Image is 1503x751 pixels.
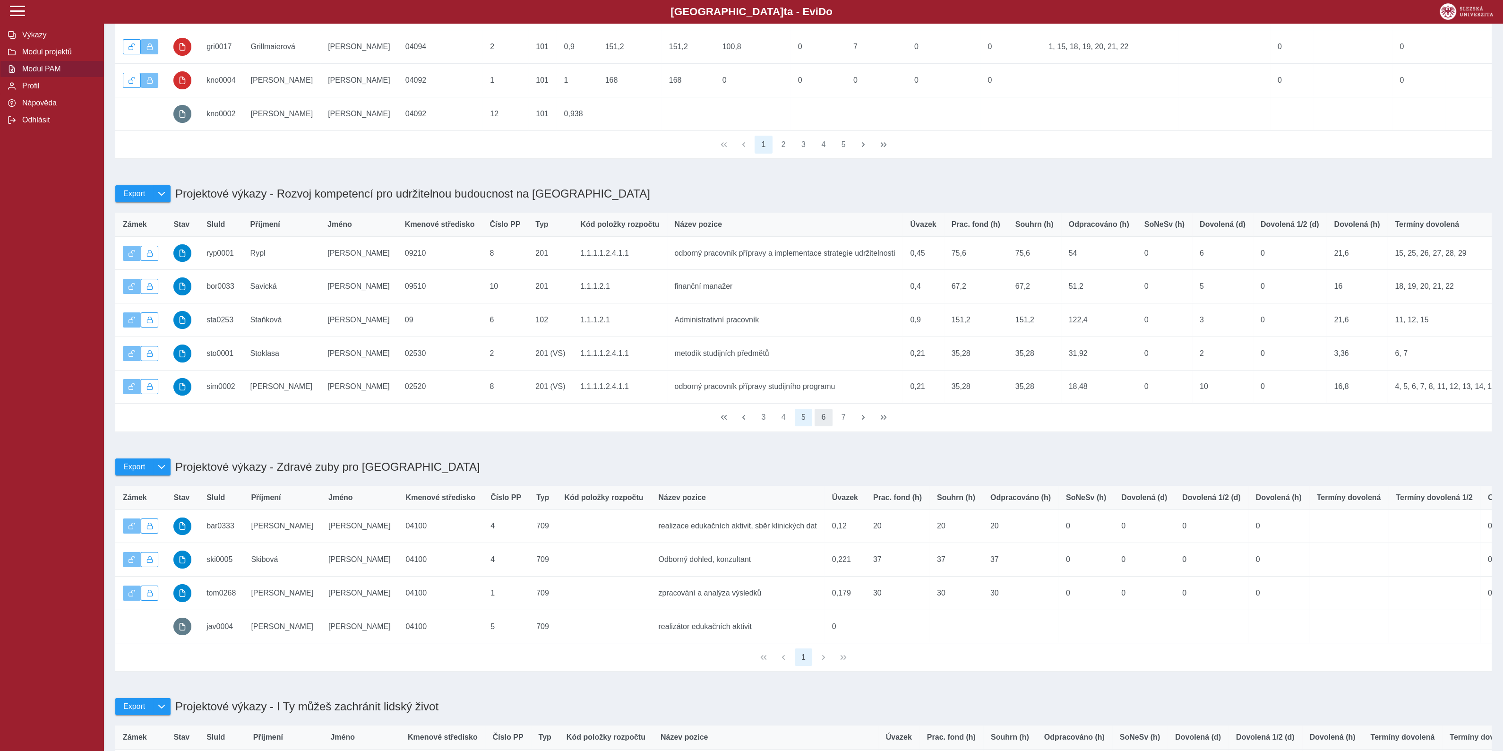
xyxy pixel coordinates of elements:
[1114,576,1175,610] td: 0
[1326,370,1387,404] td: 16,8
[1326,303,1387,337] td: 21,6
[398,543,483,577] td: 04100
[1248,509,1309,543] td: 0
[141,73,159,88] button: Výkaz uzamčen.
[123,518,141,534] button: Výkaz je odemčen.
[123,246,141,261] button: Výkaz je odemčen.
[832,493,858,502] span: Úvazek
[1137,337,1192,370] td: 0
[173,584,191,602] button: schváleno
[667,337,903,370] td: metodik studijních předmětů
[1137,303,1192,337] td: 0
[902,370,944,404] td: 0,21
[661,733,708,742] span: Název pozice
[990,493,1051,502] span: Odpracováno (h)
[397,236,482,270] td: 09210
[482,236,528,270] td: 8
[327,220,352,229] span: Jméno
[19,31,96,39] span: Výkazy
[795,648,813,666] button: 1
[1175,543,1248,577] td: 0
[1066,493,1106,502] span: SoNeSv (h)
[199,576,243,610] td: tom0268
[490,493,521,502] span: Číslo PP
[173,244,191,262] button: schváleno
[825,610,866,643] td: 0
[556,64,597,97] td: 1
[123,379,141,394] button: Výkaz je odemčen.
[123,220,147,229] span: Zámek
[173,38,191,56] button: uzamčeno
[173,105,191,123] button: prázdný
[1137,236,1192,270] td: 0
[902,236,944,270] td: 0,45
[866,543,929,577] td: 37
[573,370,667,404] td: 1.1.1.1.2.4.1.1
[1137,370,1192,404] td: 0
[173,220,189,229] span: Stav
[123,493,147,502] span: Zámek
[991,733,1029,742] span: Souhrn (h)
[1248,543,1309,577] td: 0
[1175,509,1248,543] td: 0
[408,733,478,742] span: Kmenové středisko
[910,220,936,229] span: Úvazek
[783,6,787,17] span: t
[573,236,667,270] td: 1.1.1.1.2.4.1.1
[321,543,398,577] td: [PERSON_NAME]
[1044,733,1105,742] span: Odpracováno (h)
[927,733,976,742] span: Prac. fond (h)
[141,552,159,567] button: Uzamknout lze pouze výkaz, který je podepsán a schválen.
[818,6,826,17] span: D
[1253,337,1327,370] td: 0
[482,337,528,370] td: 2
[141,279,159,294] button: Uzamknout lze pouze výkaz, který je podepsán a schválen.
[482,270,528,303] td: 10
[1192,337,1253,370] td: 2
[199,509,243,543] td: bar0333
[1058,509,1114,543] td: 0
[141,518,159,534] button: Uzamknout lze pouze výkaz, který je podepsán a schválen.
[1326,337,1387,370] td: 3,36
[251,493,281,502] span: Příjmení
[115,185,153,202] button: Export
[123,702,145,711] span: Export
[398,97,483,130] td: 04092
[141,586,159,601] button: Uzamknout lze pouze výkaz, který je podepsán a schválen.
[795,136,813,154] button: 3
[598,30,661,64] td: 151,2
[320,30,398,64] td: [PERSON_NAME]
[907,30,980,64] td: 0
[1008,303,1061,337] td: 151,2
[886,733,912,742] span: Úvazek
[243,576,321,610] td: [PERSON_NAME]
[1440,3,1493,20] img: logo_web_su.png
[397,270,482,303] td: 09510
[199,270,242,303] td: bor0033
[1253,270,1327,303] td: 0
[320,270,397,303] td: [PERSON_NAME]
[1253,303,1327,337] td: 0
[123,190,145,198] span: Export
[815,409,833,427] button: 6
[1008,370,1061,404] td: 35,28
[482,30,528,64] td: 2
[115,458,153,475] button: Export
[1192,303,1253,337] td: 3
[529,509,557,543] td: 709
[1317,493,1381,502] span: Termíny dovolená
[1061,236,1137,270] td: 54
[1326,236,1387,270] td: 21,6
[980,64,1041,97] td: 0
[397,303,482,337] td: 09
[573,337,667,370] td: 1.1.1.1.2.4.1.1
[321,509,398,543] td: [PERSON_NAME]
[199,370,242,404] td: sim0002
[243,610,321,643] td: [PERSON_NAME]
[123,463,145,471] span: Export
[1061,303,1137,337] td: 122,4
[173,493,189,502] span: Stav
[243,543,321,577] td: Skibová
[1008,270,1061,303] td: 67,2
[243,370,320,404] td: [PERSON_NAME]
